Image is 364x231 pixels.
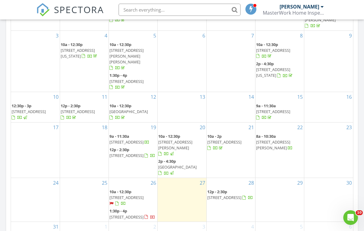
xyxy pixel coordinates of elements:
[109,103,131,108] span: 10a - 12:30p
[247,92,255,102] a: Go to August 14, 2025
[109,42,131,47] span: 10a - 12:30p
[11,122,60,178] td: Go to August 17, 2025
[101,123,109,132] a: Go to August 18, 2025
[256,48,290,53] span: [STREET_ADDRESS]
[61,42,83,47] span: 10a - 12:30p
[60,178,109,222] td: Go to August 25, 2025
[207,139,241,145] span: [STREET_ADDRESS]
[343,210,358,225] iframe: Intercom live chat
[109,79,144,84] span: [STREET_ADDRESS]
[345,123,353,132] a: Go to August 23, 2025
[119,4,241,16] input: Search everything...
[256,103,290,120] a: 9a - 11:30a [STREET_ADDRESS]
[60,92,109,123] td: Go to August 11, 2025
[36,3,50,16] img: The Best Home Inspection Software - Spectora
[109,92,158,123] td: Go to August 12, 2025
[109,133,149,145] a: 9a - 11:30a [STREET_ADDRESS]
[256,42,290,59] a: 10a - 12:30p [STREET_ADDRESS]
[52,123,60,132] a: Go to August 17, 2025
[255,30,304,92] td: Go to August 8, 2025
[55,31,60,41] a: Go to August 3, 2025
[256,103,276,108] span: 9a - 11:30a
[12,102,59,122] a: 12:30p - 3p [STREET_ADDRESS]
[109,188,157,208] a: 10a - 12:30p [STREET_ADDRESS]
[158,158,176,164] span: 2p - 4:30p
[255,178,304,222] td: Go to August 29, 2025
[109,122,158,178] td: Go to August 19, 2025
[61,103,80,108] span: 12p - 2:30p
[61,42,98,59] a: 10a - 12:30p [STREET_ADDRESS][US_STATE]
[52,92,60,102] a: Go to August 10, 2025
[60,122,109,178] td: Go to August 18, 2025
[198,178,206,188] a: Go to August 27, 2025
[256,61,274,66] span: 2p - 4:30p
[109,178,158,222] td: Go to August 26, 2025
[61,41,108,60] a: 10a - 12:30p [STREET_ADDRESS][US_STATE]
[256,41,303,60] a: 10a - 12:30p [STREET_ADDRESS]
[255,122,304,178] td: Go to August 22, 2025
[256,42,278,47] span: 10a - 12:30p
[101,178,109,188] a: Go to August 25, 2025
[256,61,294,78] a: 2p - 4:30p [STREET_ADDRESS][US_STATE]
[256,67,290,78] span: [STREET_ADDRESS][US_STATE]
[263,10,324,16] div: MasterWork Home Inspections, LLC
[11,92,60,123] td: Go to August 10, 2025
[256,139,290,151] span: [STREET_ADDRESS][PERSON_NAME]
[109,139,144,145] span: [STREET_ADDRESS]
[158,30,206,92] td: Go to August 6, 2025
[109,109,148,114] span: [GEOGRAPHIC_DATA]
[280,4,319,10] div: [PERSON_NAME]
[109,133,129,139] span: 9a - 11:30a
[61,48,95,59] span: [STREET_ADDRESS][US_STATE]
[304,178,353,222] td: Go to August 30, 2025
[109,147,155,158] a: 12p - 2:30p [STREET_ADDRESS]
[109,73,127,78] span: 1:30p - 4p
[12,109,46,114] span: [STREET_ADDRESS]
[109,41,157,72] a: 10a - 12:30p [STREET_ADDRESS][PERSON_NAME][PERSON_NAME]
[206,30,255,92] td: Go to August 7, 2025
[304,92,353,123] td: Go to August 16, 2025
[109,72,157,91] a: 1:30p - 4p [STREET_ADDRESS]
[158,164,197,170] span: [GEOGRAPHIC_DATA]
[158,133,192,157] a: 10a - 12:30p [STREET_ADDRESS][PERSON_NAME]
[256,109,290,114] span: [STREET_ADDRESS]
[52,178,60,188] a: Go to August 24, 2025
[345,178,353,188] a: Go to August 30, 2025
[207,189,253,200] a: 12p - 2:30p [STREET_ADDRESS]
[345,92,353,102] a: Go to August 16, 2025
[201,31,206,41] a: Go to August 6, 2025
[255,92,304,123] td: Go to August 15, 2025
[207,133,255,152] a: 10a - 2p [STREET_ADDRESS]
[109,102,157,122] a: 10a - 12:30p [GEOGRAPHIC_DATA]
[36,8,104,21] a: SPECTORA
[207,189,227,194] span: 12p - 2:30p
[256,102,303,122] a: 9a - 11:30a [STREET_ADDRESS]
[158,133,205,158] a: 10a - 12:30p [STREET_ADDRESS][PERSON_NAME]
[256,133,303,152] a: 8a - 10:30a [STREET_ADDRESS][PERSON_NAME]
[101,92,109,102] a: Go to August 11, 2025
[158,158,197,176] a: 2p - 4:30p [GEOGRAPHIC_DATA]
[61,103,95,120] a: 12p - 2:30p [STREET_ADDRESS]
[206,122,255,178] td: Go to August 21, 2025
[158,122,206,178] td: Go to August 20, 2025
[304,30,353,92] td: Go to August 9, 2025
[158,92,206,123] td: Go to August 13, 2025
[149,92,157,102] a: Go to August 12, 2025
[12,103,46,120] a: 12:30p - 3p [STREET_ADDRESS]
[198,92,206,102] a: Go to August 13, 2025
[12,103,31,108] span: 12:30p - 3p
[109,189,144,206] a: 10a - 12:30p [STREET_ADDRESS]
[60,30,109,92] td: Go to August 4, 2025
[149,123,157,132] a: Go to August 19, 2025
[109,73,144,90] a: 1:30p - 4p [STREET_ADDRESS]
[109,189,131,194] span: 10a - 12:30p
[207,133,222,139] span: 10a - 2p
[305,5,339,29] a: 8a - 10:30a [STREET_ADDRESS][PERSON_NAME]
[256,133,276,139] span: 8a - 10:30a
[299,31,304,41] a: Go to August 8, 2025
[103,31,109,41] a: Go to August 4, 2025
[109,30,158,92] td: Go to August 5, 2025
[61,109,95,114] span: [STREET_ADDRESS]
[158,158,205,177] a: 2p - 4:30p [GEOGRAPHIC_DATA]
[109,214,144,220] span: [STREET_ADDRESS]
